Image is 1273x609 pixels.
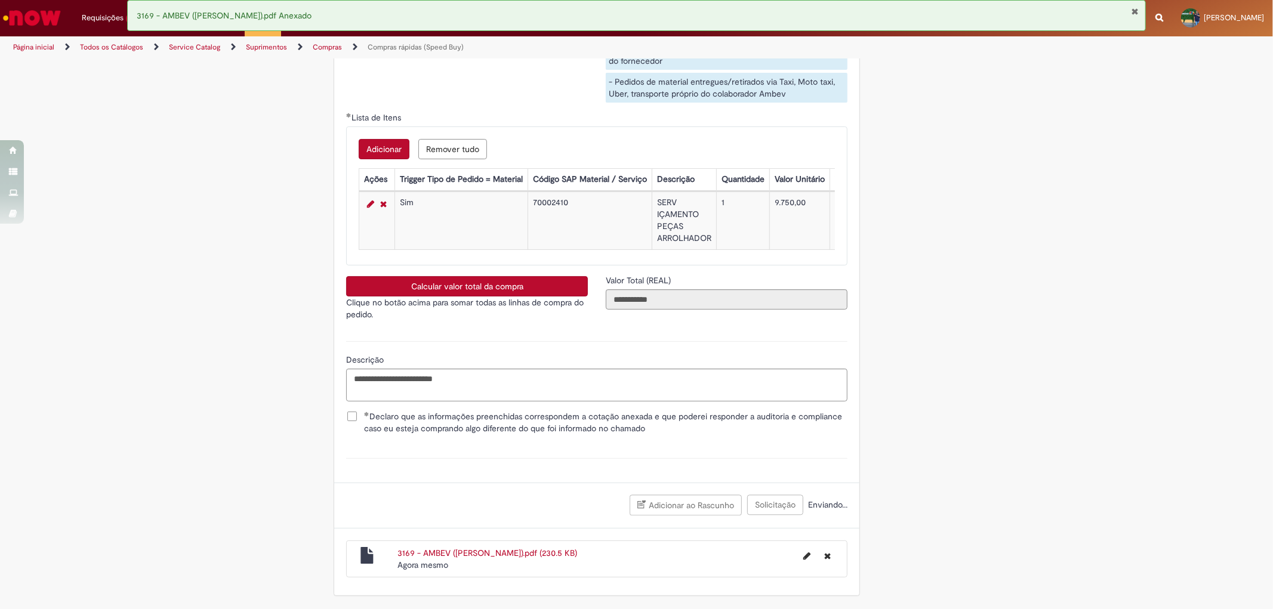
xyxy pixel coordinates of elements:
a: Editar Linha 1 [364,197,377,211]
td: 70002410 [528,192,652,250]
a: Página inicial [13,42,54,52]
th: Código SAP Material / Serviço [528,169,652,191]
th: Ações [359,169,395,191]
span: Obrigatório Preenchido [346,113,352,118]
span: Lista de Itens [352,112,403,123]
span: 3169 - AMBEV ([PERSON_NAME]).pdf Anexado [137,10,312,21]
th: Trigger Tipo de Pedido = Material [395,169,528,191]
span: 1 [126,14,135,24]
a: 3169 - AMBEV ([PERSON_NAME]).pdf (230.5 KB) [397,548,577,558]
textarea: Descrição [346,369,847,401]
td: Sim [395,192,528,250]
a: Todos os Catálogos [80,42,143,52]
th: Descrição [652,169,717,191]
button: Calcular valor total da compra [346,276,588,296]
td: 1 [717,192,770,250]
button: Add a row for Lista de Itens [359,139,409,159]
img: ServiceNow [1,6,63,30]
ul: Trilhas de página [9,36,840,58]
button: Editar nome de arquivo 3169 - AMBEV (felipe).pdf [796,547,818,566]
time: 29/08/2025 11:34:10 [397,559,448,570]
td: SERV IÇAMENTO PEÇAS ARROLHADOR [652,192,717,250]
span: Enviando... [806,499,847,510]
span: Agora mesmo [397,559,448,570]
span: Somente leitura - Valor Total (REAL) [606,275,673,286]
th: Quantidade [717,169,770,191]
button: Fechar Notificação [1132,7,1139,16]
a: Remover linha 1 [377,197,390,211]
a: Suprimentos [246,42,287,52]
label: Somente leitura - Valor Total (REAL) [606,274,673,286]
th: Valor Total Moeda [830,169,907,191]
td: 9.750,00 [770,192,830,250]
span: Obrigatório Preenchido [364,412,369,416]
a: Compras rápidas (Speed Buy) [368,42,464,52]
span: Descrição [346,354,386,365]
p: Clique no botão acima para somar todas as linhas de compra do pedido. [346,296,588,320]
span: Requisições [82,12,124,24]
input: Valor Total (REAL) [606,289,847,310]
a: Compras [313,42,342,52]
td: 9.750,00 [830,192,907,250]
div: - Pedidos de material entregues/retirados via Taxi, Moto taxi, Uber, transporte próprio do colabo... [606,73,847,103]
span: Declaro que as informações preenchidas correspondem a cotação anexada e que poderei responder a a... [364,410,847,434]
a: Service Catalog [169,42,220,52]
button: Remove all rows for Lista de Itens [418,139,487,159]
span: [PERSON_NAME] [1204,13,1264,23]
th: Valor Unitário [770,169,830,191]
button: Excluir 3169 - AMBEV (felipe).pdf [817,547,838,566]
